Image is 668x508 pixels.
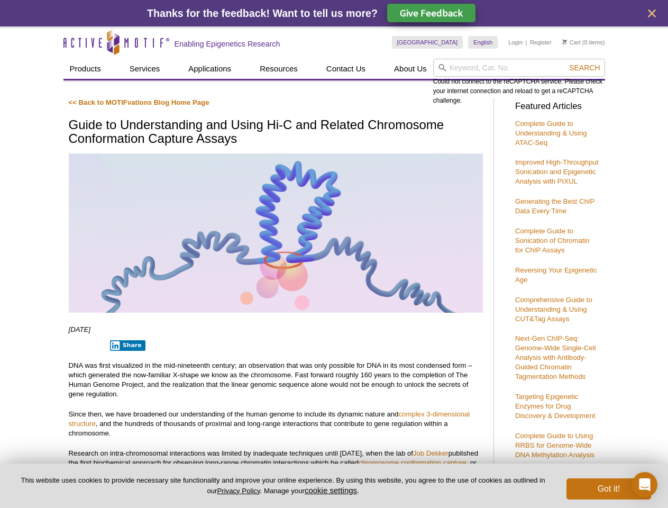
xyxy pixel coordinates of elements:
[69,361,483,399] p: DNA was first visualized in the mid-nineteenth century; an observation that was only possible for...
[69,340,103,350] iframe: X Post Button
[515,197,594,215] a: Generating the Best ChIP Data Every Time
[359,459,466,467] a: chromosome conformation capture
[182,59,237,79] a: Applications
[526,36,527,49] li: |
[175,39,280,49] h2: Enabling Epigenetics Research
[515,393,596,420] a: Targeting Epigenetic Enzymes for Drug Discovery & Development
[566,478,651,500] button: Got it!
[392,36,463,49] a: [GEOGRAPHIC_DATA]
[69,118,483,147] h1: Guide to Understanding and Using Hi-C and Related Chromosome Conformation Capture Assays
[69,449,483,487] p: Research on intra-chromosomal interactions was limited by inadequate techniques until [DATE], whe...
[17,476,549,496] p: This website uses cookies to provide necessary site functionality and improve your online experie...
[515,227,590,254] a: Complete Guide to Sonication of Chromatin for ChIP Assays
[562,39,567,44] img: Your Cart
[569,63,600,72] span: Search
[562,39,581,46] a: Cart
[433,59,605,77] input: Keyword, Cat. No.
[400,7,463,19] span: Give Feedback
[562,36,605,49] li: (0 items)
[69,153,483,313] img: Hi-C
[413,449,449,457] a: Job Dekker
[253,59,304,79] a: Resources
[515,158,599,185] a: Improved High-Throughput Sonication and Epigenetic Analysis with PIXUL
[69,325,91,333] em: [DATE]
[508,39,523,46] a: Login
[217,487,260,495] a: Privacy Policy
[147,7,378,19] span: Thanks for the feedback! Want to tell us more?
[69,98,209,106] a: << Back to MOTIFvations Blog Home Page
[69,410,483,438] p: Since then, we have broadened our understanding of the human genome to include its dynamic nature...
[110,340,145,351] button: Share
[433,59,605,105] div: Could not connect to the reCAPTCHA service. Please check your internet connection and reload to g...
[468,36,498,49] a: English
[320,59,372,79] a: Contact Us
[305,486,357,495] button: cookie settings
[63,59,107,79] a: Products
[530,39,552,46] a: Register
[515,296,592,323] a: Comprehensive Guide to Understanding & Using CUT&Tag Assays
[515,120,587,147] a: Complete Guide to Understanding & Using ATAC-Seq
[632,472,657,497] div: Open Intercom Messenger
[388,59,433,79] a: About Us
[515,432,594,459] a: Complete Guide to Using RRBS for Genome-Wide DNA Methylation Analysis
[566,63,603,72] button: Search
[515,334,596,380] a: Next-Gen ChIP-Seq: Genome-Wide Single-Cell Analysis with Antibody-Guided Chromatin Tagmentation M...
[515,102,600,111] h3: Featured Articles
[123,59,167,79] a: Services
[515,266,597,284] a: Reversing Your Epigenetic Age
[645,7,658,20] button: close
